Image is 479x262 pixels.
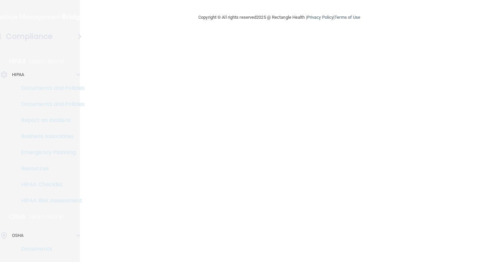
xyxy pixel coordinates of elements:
p: OSHA [9,213,26,221]
p: Learn More! [29,213,65,221]
p: Report an Incident [4,117,96,124]
p: OSHA [12,232,23,240]
p: HIPAA [9,57,26,65]
p: HIPAA Risk Assessment [4,197,96,204]
div: Copyright © All rights reserved 2025 @ Rectangle Health | | [157,7,401,28]
p: Learn More! [29,57,65,65]
p: Resources [4,165,96,172]
a: Terms of Use [334,15,360,20]
p: Documents and Policies [4,101,96,108]
p: Documents and Policies [4,85,96,91]
a: Privacy Policy [307,15,333,20]
p: Business Associates [4,133,96,140]
p: HIPAA Checklist [4,181,96,188]
h4: Compliance [6,32,53,41]
p: Emergency Planning [4,149,96,156]
p: Documents [4,246,96,252]
p: HIPAA [12,71,24,79]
